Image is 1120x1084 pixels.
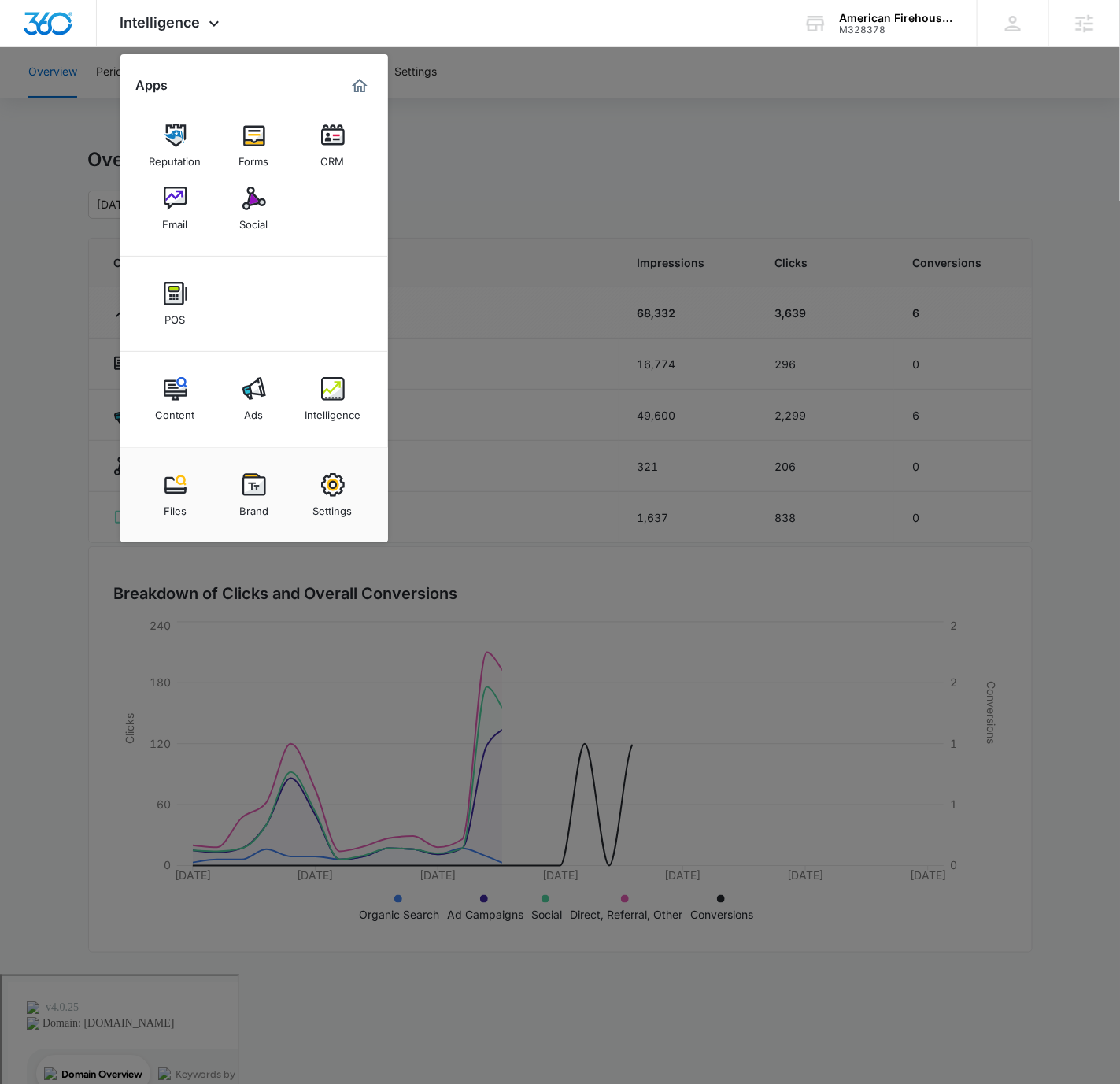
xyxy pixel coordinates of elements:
[146,179,205,239] a: Email
[224,369,284,429] a: Ads
[156,401,195,421] div: Content
[239,147,269,168] div: Forms
[146,274,205,334] a: POS
[136,78,168,93] h2: Apps
[43,91,55,104] img: tab_domain_overview_orange.svg
[174,93,265,103] div: Keywords by Traffic
[839,12,954,24] div: account name
[146,465,205,525] a: Files
[224,465,284,525] a: Brand
[41,41,173,54] div: Domain: [DOMAIN_NAME]
[224,116,284,176] a: Forms
[303,465,363,525] a: Settings
[303,369,363,429] a: Intelligence
[164,497,187,517] div: Files
[239,497,268,517] div: Brand
[303,116,363,176] a: CRM
[120,14,201,31] span: Intelligence
[44,25,77,38] div: v 4.0.25
[224,179,284,239] a: Social
[60,93,141,103] div: Domain Overview
[839,24,954,35] div: account id
[240,210,268,231] div: Social
[146,116,205,176] a: Reputation
[25,25,38,38] img: logo_orange.svg
[157,91,169,104] img: tab_keywords_by_traffic_grey.svg
[163,210,188,231] div: Email
[150,147,201,168] div: Reputation
[146,369,205,429] a: Content
[25,41,38,54] img: website_grey.svg
[245,401,264,421] div: Ads
[165,305,186,326] div: POS
[321,147,345,168] div: CRM
[347,73,372,98] a: Marketing 360® Dashboard
[313,497,353,517] div: Settings
[305,401,360,421] div: Intelligence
